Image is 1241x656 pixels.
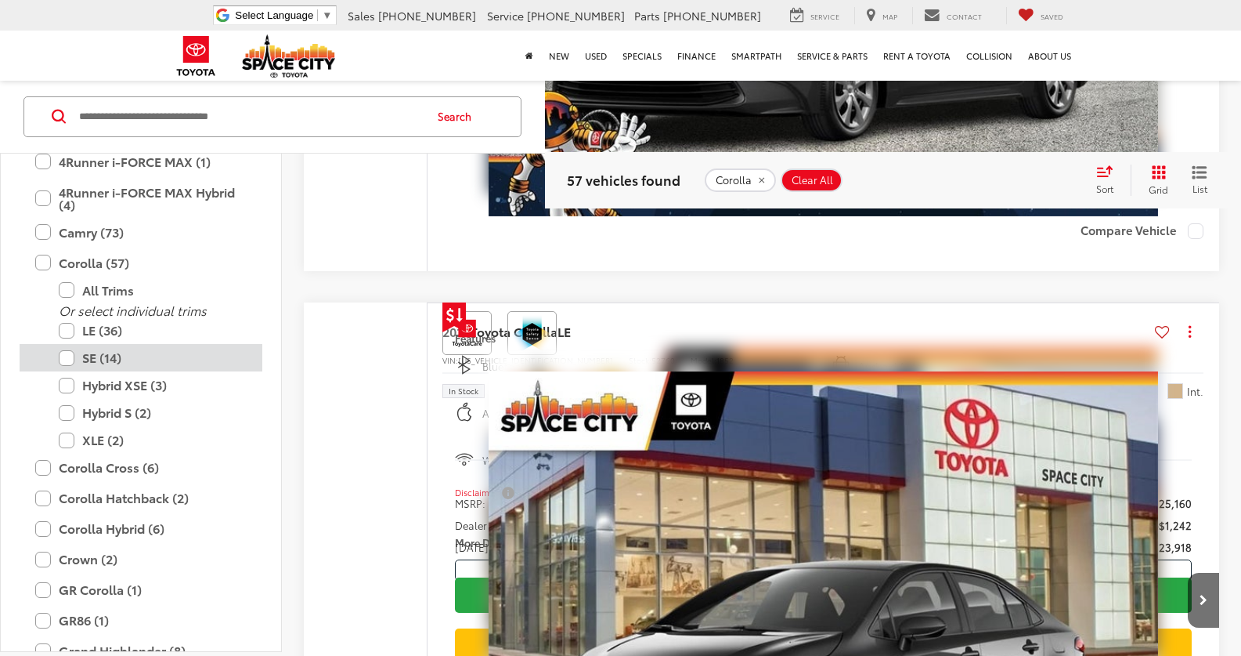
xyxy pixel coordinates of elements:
button: List View [1180,164,1219,195]
a: My Saved Vehicles [1006,7,1075,24]
button: Grid View [1131,164,1180,195]
a: Contact [912,7,994,24]
i: Or select individual trims [59,300,207,318]
span: Grid [1149,183,1168,196]
label: GR Corolla (1) [35,576,247,603]
img: Space City Toyota [242,34,336,78]
span: Service [487,8,524,24]
span: Corolla [716,174,752,187]
a: Select Language​ [235,9,332,21]
label: Hybrid XSE (3) [59,371,247,399]
span: dropdown dots [1189,325,1191,338]
span: Saved [1041,11,1063,21]
a: Specials [615,31,669,81]
a: SmartPath [723,31,789,81]
span: [PHONE_NUMBER] [527,8,625,24]
label: Hybrid S (2) [59,399,247,426]
span: Get Price Drop Alert [442,303,466,332]
span: Select Language [235,9,313,21]
label: Compare Vehicle [1080,223,1203,239]
label: XLE (2) [59,426,247,454]
button: Next image [1188,573,1219,628]
label: LE (36) [59,317,247,344]
a: Used [577,31,615,81]
button: Search [423,96,494,136]
a: New [541,31,577,81]
label: Corolla (57) [35,248,247,276]
button: Select sort value [1088,164,1131,195]
span: Clear All [792,174,833,187]
a: Map [854,7,909,24]
a: About Us [1020,31,1079,81]
label: Camry (73) [35,218,247,245]
span: 57 vehicles found [567,170,680,189]
a: Home [518,31,541,81]
img: Toyota [167,31,225,82]
span: [PHONE_NUMBER] [663,8,761,24]
input: Search by Make, Model, or Keyword [78,97,423,135]
span: ▼ [322,9,332,21]
a: Service & Parts [789,31,875,81]
span: ​ [317,9,318,21]
label: Crown (2) [35,545,247,573]
button: Actions [1176,318,1203,346]
span: Service [810,11,839,21]
a: Service [778,7,851,24]
span: Parts [634,8,660,24]
button: Clear All [781,169,842,192]
label: 4Runner i-FORCE MAX (1) [35,147,247,175]
span: List [1192,182,1207,195]
label: GR86 (1) [35,607,247,634]
button: remove Corolla [705,169,776,192]
label: Corolla Cross (6) [35,454,247,481]
span: Map [882,11,897,21]
label: SE (14) [59,344,247,371]
label: Corolla Hybrid (6) [35,515,247,542]
a: Finance [669,31,723,81]
a: Collision [958,31,1020,81]
span: Sales [348,8,375,24]
label: Corolla Hatchback (2) [35,484,247,512]
label: 4Runner i-FORCE MAX Hybrid (4) [35,178,247,218]
span: Sort [1096,181,1113,194]
span: Contact [947,11,982,21]
label: All Trims [59,276,247,303]
span: [PHONE_NUMBER] [378,8,476,24]
a: Rent a Toyota [875,31,958,81]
